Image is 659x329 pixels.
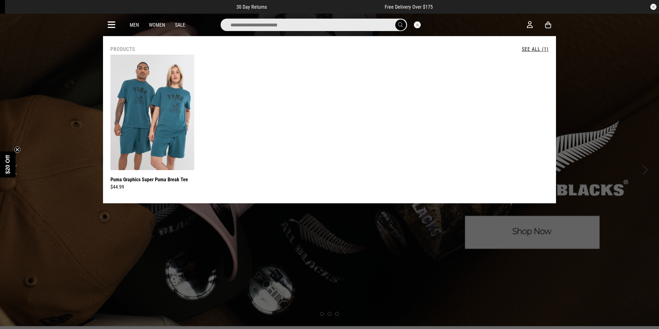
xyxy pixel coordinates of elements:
[175,22,185,28] a: Sale
[414,21,421,28] button: Close search
[110,176,188,183] a: Puma Graphics Super Puma Break Tee
[385,4,433,10] span: Free Delivery Over $175
[522,46,549,52] a: See All (1)
[279,4,372,10] iframe: Customer reviews powered by Trustpilot
[236,4,267,10] span: 30 Day Returns
[130,22,139,28] a: Men
[14,146,20,153] button: Close teaser
[149,22,165,28] a: Women
[110,46,135,52] h2: Products
[5,155,11,174] span: $20 Off
[110,55,194,170] img: Puma Graphics Super Puma Break Tee in Green
[110,183,194,191] div: $44.99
